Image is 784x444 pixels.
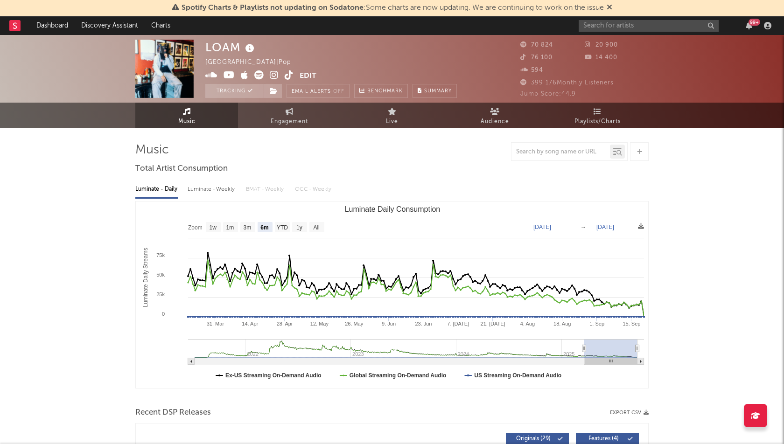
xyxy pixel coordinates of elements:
text: 21. [DATE] [481,321,505,326]
text: [DATE] [596,224,614,230]
button: Summary [413,84,457,98]
a: Discovery Assistant [75,16,145,35]
text: US Streaming On-Demand Audio [474,372,561,379]
text: 7. [DATE] [447,321,469,326]
a: Audience [443,103,546,128]
em: Off [333,89,344,94]
span: Playlists/Charts [574,116,621,127]
text: 14. Apr [242,321,258,326]
text: 1m [226,224,234,231]
text: 28. Apr [277,321,293,326]
span: Total Artist Consumption [135,163,228,174]
text: 3m [244,224,252,231]
span: 76 100 [520,55,553,61]
button: Edit [300,70,316,82]
a: Charts [145,16,177,35]
text: [DATE] [533,224,551,230]
text: 9. Jun [382,321,396,326]
span: 20 900 [585,42,618,48]
text: 18. Aug [553,321,571,326]
span: Spotify Charts & Playlists not updating on Sodatone [182,4,364,12]
span: Features ( 4 ) [582,436,625,442]
span: : Some charts are now updating. We are continuing to work on the issue [182,4,604,12]
div: Luminate - Daily [135,181,178,197]
span: Dismiss [607,4,612,12]
span: Audience [481,116,509,127]
svg: Luminate Daily Consumption [136,201,649,388]
span: 70 824 [520,42,553,48]
span: 14 400 [585,55,617,61]
span: Recent DSP Releases [135,407,211,418]
text: 1y [296,224,302,231]
text: 12. May [310,321,329,326]
span: Summary [424,89,452,94]
a: Live [341,103,443,128]
button: Export CSV [610,410,649,416]
div: [GEOGRAPHIC_DATA] | Pop [205,57,302,68]
span: Benchmark [367,86,403,97]
input: Search by song name or URL [511,148,610,156]
text: All [313,224,319,231]
div: Luminate - Weekly [188,181,237,197]
a: Music [135,103,238,128]
text: Ex-US Streaming On-Demand Audio [225,372,322,379]
text: 50k [156,272,165,277]
button: Tracking [205,84,264,98]
text: Global Streaming On-Demand Audio [350,372,447,379]
span: Jump Score: 44.9 [520,91,576,97]
text: Luminate Daily Consumption [345,205,441,213]
span: 594 [520,67,543,73]
text: → [581,224,586,230]
span: Music [178,116,196,127]
a: Engagement [238,103,341,128]
text: 6m [260,224,268,231]
text: 31. Mar [207,321,224,326]
div: LOAM [205,40,257,55]
text: Luminate Daily Streams [142,248,149,307]
span: 399 176 Monthly Listeners [520,80,614,86]
a: Dashboard [30,16,75,35]
text: 0 [162,311,165,317]
text: 1w [210,224,217,231]
input: Search for artists [579,20,719,32]
button: Email AlertsOff [287,84,350,98]
a: Benchmark [354,84,408,98]
text: YTD [277,224,288,231]
div: 99 + [749,19,760,26]
text: 26. May [345,321,364,326]
a: Playlists/Charts [546,103,649,128]
text: 4. Aug [520,321,535,326]
span: Originals ( 29 ) [512,436,555,442]
span: Live [386,116,398,127]
button: 99+ [746,22,752,29]
text: 15. Sep [623,321,640,326]
text: 25k [156,291,165,297]
text: Zoom [188,224,203,231]
text: 75k [156,252,165,258]
text: 1. Sep [589,321,604,326]
span: Engagement [271,116,308,127]
text: 23. Jun [415,321,432,326]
